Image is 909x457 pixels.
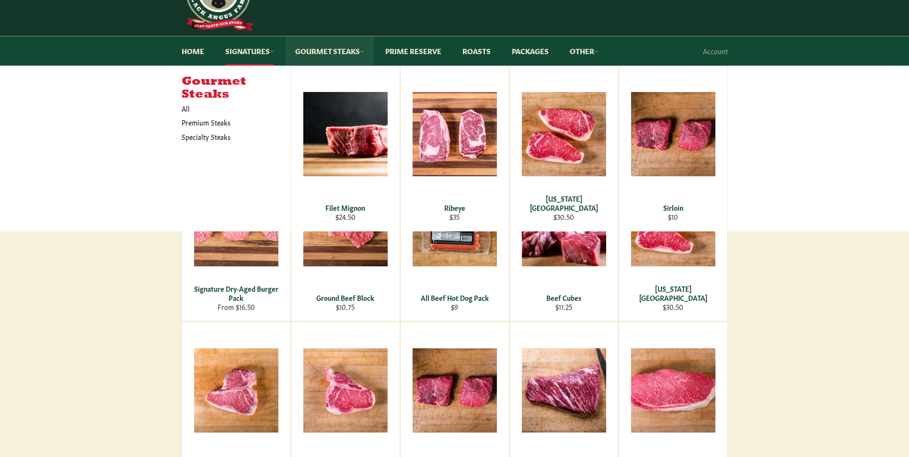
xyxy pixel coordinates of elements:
img: Filet Mignon [303,92,388,176]
div: Ground Beef Block [297,293,393,302]
div: $24.50 [297,212,393,221]
a: Packages [502,36,558,66]
a: New York Strip [US_STATE][GEOGRAPHIC_DATA] $30.50 [619,155,728,321]
div: [US_STATE][GEOGRAPHIC_DATA] [625,284,721,303]
a: Sirloin Sirloin $10 [619,66,728,231]
div: From $16.50 [188,302,284,311]
div: Ribeye [406,203,503,212]
img: Ribeye [413,92,497,176]
h5: Gourmet Steaks [182,75,291,102]
a: All Beef Hot Dog Pack All Beef Hot Dog Pack $9 [400,155,509,321]
a: New York Strip [US_STATE][GEOGRAPHIC_DATA] $30.50 [509,66,619,231]
a: Gourmet Steaks [286,36,374,66]
div: Sirloin [625,203,721,212]
a: Signatures [216,36,284,66]
a: Filet Mignon Filet Mignon $24.50 [291,66,400,231]
a: Prime Reserve [376,36,451,66]
img: T-Bone Steak [303,348,388,433]
a: Ribeye Ribeye $35 [400,66,509,231]
div: $11.25 [516,302,612,311]
div: $30.50 [625,302,721,311]
div: All Beef Hot Dog Pack [406,293,503,302]
a: Beef Cubes Beef Cubes $11.25 [509,155,619,321]
div: $10.75 [297,302,393,311]
a: Specialty Steaks [177,130,281,144]
div: [US_STATE][GEOGRAPHIC_DATA] [516,194,612,213]
a: Other [560,36,608,66]
img: Sirloin [631,92,715,176]
img: Porterhouse [194,348,278,433]
img: New York Strip [522,92,606,176]
div: $9 [406,302,503,311]
a: Ground Beef Block Ground Beef Block $10.75 [291,155,400,321]
div: $10 [625,212,721,221]
div: $35 [406,212,503,221]
img: Bavette [522,348,606,433]
a: Roasts [453,36,500,66]
div: Beef Cubes [516,293,612,302]
div: $30.50 [516,212,612,221]
div: Signature Dry-Aged Burger Pack [188,284,284,303]
img: Sirloin [413,348,497,433]
a: Home [172,36,214,66]
a: Account [698,37,733,65]
img: London Broil [631,348,715,433]
div: Filet Mignon [297,203,393,212]
a: Premium Steaks [177,115,281,129]
a: All [177,102,291,115]
a: Signature Dry-Aged Burger Pack Signature Dry-Aged Burger Pack From $16.50 [182,155,291,321]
